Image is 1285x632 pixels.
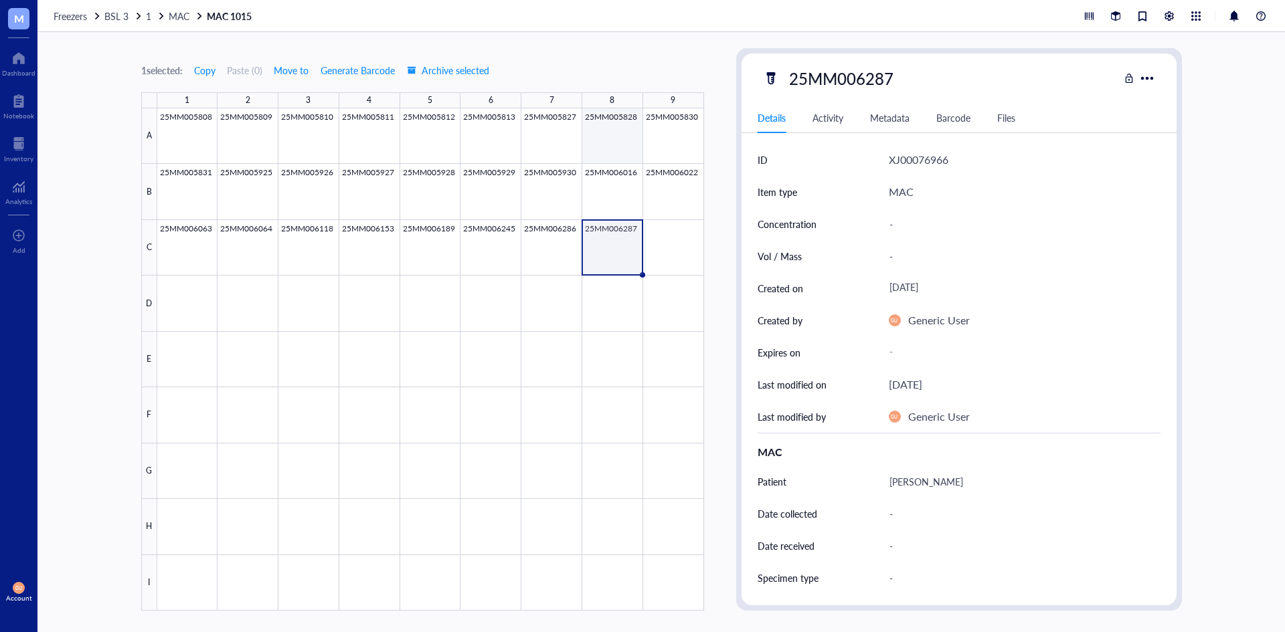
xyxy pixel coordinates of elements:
button: Copy [193,60,216,81]
div: - [883,340,1155,364]
div: A [141,108,157,164]
div: [DATE] [889,376,922,393]
div: Specimen type [758,570,819,585]
div: ID [758,152,768,167]
span: M [14,10,24,27]
div: Date collected [758,506,817,521]
button: Generate Barcode [320,60,396,81]
div: Generic User [908,408,970,425]
div: Vol / Mass [758,249,802,264]
div: Created on [758,281,803,296]
div: Date received [758,538,815,553]
div: Analytics [5,197,32,205]
div: - [883,500,1155,528]
div: [DATE] [883,276,1155,300]
span: Archive selected [407,65,489,76]
div: - [883,532,1155,560]
span: MAC [169,9,189,23]
div: Concentration [758,217,817,231]
div: 9 [671,92,675,109]
div: Patient [758,474,786,489]
div: E [141,332,157,387]
button: Paste (0) [227,60,262,81]
div: [PERSON_NAME] [883,467,1155,496]
div: Metadata [870,110,910,125]
div: XJ00076966 [889,151,948,169]
div: B [141,164,157,219]
span: Move to [274,65,309,76]
a: Analytics [5,176,32,205]
a: Inventory [4,133,33,163]
div: MAC [758,444,1161,460]
div: Notebook [3,112,34,120]
div: Details [758,110,786,125]
button: Move to [273,60,309,81]
div: - [883,564,1155,592]
div: G [141,443,157,499]
div: Files [997,110,1015,125]
span: GU [15,585,21,591]
span: Copy [194,65,216,76]
span: Generate Barcode [321,65,395,76]
a: MAC 1015 [207,10,254,22]
div: C [141,220,157,276]
div: D [141,276,157,331]
div: 6 [489,92,493,109]
div: 5 [428,92,432,109]
div: Add [13,246,25,254]
div: - [883,242,1155,270]
div: Last modified on [758,377,827,392]
div: F [141,387,157,443]
div: MAC [889,183,914,201]
div: Dashboard [2,69,35,77]
span: BSL 3 [104,9,128,23]
a: BSL 3 [104,10,143,22]
div: 3 [306,92,311,109]
div: 25MM006287 [783,64,899,92]
div: 2 [246,92,250,109]
div: 8 [610,92,614,109]
a: Dashboard [2,47,35,77]
button: Archive selected [406,60,490,81]
div: Generic User [908,312,970,329]
div: Account [6,594,32,602]
div: H [141,499,157,554]
div: 1 [185,92,189,109]
div: 7 [549,92,554,109]
div: Inventory [4,154,33,163]
div: - [883,210,1155,238]
a: 1MAC [146,10,204,22]
div: Expires on [758,345,800,360]
span: 1 [146,9,151,23]
span: GU [891,414,897,419]
div: Created by [758,313,802,328]
div: 4 [367,92,371,109]
div: Item type [758,185,797,199]
div: 1 selected: [141,63,183,78]
div: Activity [812,110,843,125]
a: Freezers [54,10,102,22]
span: GU [891,318,897,323]
span: Freezers [54,9,87,23]
div: I [141,555,157,611]
div: Barcode [936,110,970,125]
div: Last modified by [758,409,826,424]
a: Notebook [3,90,34,120]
